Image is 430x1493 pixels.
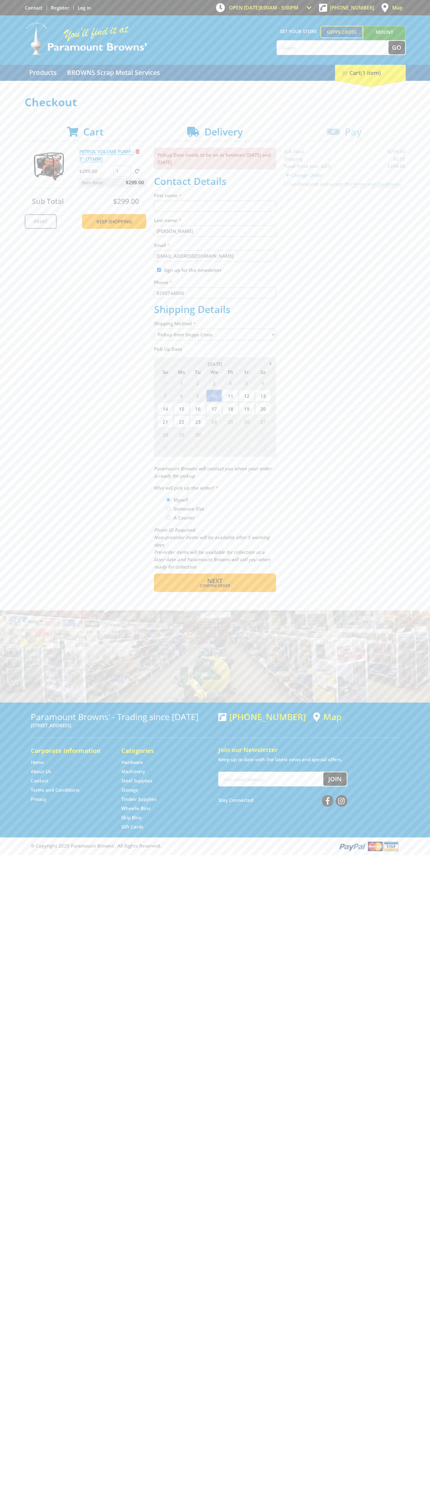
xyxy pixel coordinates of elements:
a: Go to the Hardware page [121,759,143,766]
div: Stay Connected [218,793,347,807]
span: 28 [157,428,173,441]
a: Go to the Contact page [31,778,48,784]
span: 7 [157,390,173,402]
h5: Join our Newsletter [218,746,400,754]
a: Log in [78,5,91,11]
a: Go to the About Us page [31,768,51,775]
span: 16 [190,402,206,415]
span: Next [207,577,223,585]
a: Go to the Gift Cards page [121,824,143,830]
span: $299.00 [113,196,139,206]
a: Go to the Wheelie Bins page [121,805,150,812]
label: Email [154,241,276,249]
span: 4 [255,428,271,441]
span: 30 [190,428,206,441]
span: 3 [206,377,222,389]
input: Please select who will pick up the order. [166,498,170,502]
em: Paramount Browns will contact you when your order is ready for pickup [154,465,271,479]
span: We [206,368,222,376]
a: Go to the Terms and Conditions page [31,787,79,793]
img: PayPal, Mastercard, Visa accepted [338,841,400,852]
input: Please select who will pick up the order. [166,515,170,519]
span: (1 item) [361,69,381,76]
span: 11 [223,390,238,402]
label: Sign up for the newsletter [164,267,222,273]
span: Th [223,368,238,376]
span: 9 [223,441,238,453]
input: Please enter your last name. [154,225,276,237]
p: [STREET_ADDRESS] [31,722,212,729]
h3: Paramount Browns' - Trading since [DATE] [31,712,212,722]
span: 14 [157,402,173,415]
button: Next Confirm order [154,574,276,592]
p: $299.00 [79,167,112,175]
span: 6 [255,377,271,389]
label: Myself [172,495,190,505]
a: Keep Shopping [82,214,146,229]
span: 5 [239,377,254,389]
h5: Categories [121,746,200,755]
a: Mount [PERSON_NAME] [363,26,406,49]
a: Go to the Home page [31,759,44,766]
div: ® Copyright 2025 Paramount Browns'. All Rights Reserved. [25,841,406,852]
p: Keep up to date with the latest news and special offers. [218,756,400,763]
a: Print [25,214,57,229]
span: Confirm order [167,584,263,588]
span: 1 [174,377,189,389]
span: Sub Total [32,196,64,206]
img: PETROL VOLUME PUMP - 3" (75MM) [30,148,67,185]
h2: Contact Details [154,175,276,187]
span: 7 [190,441,206,453]
div: Cart [335,65,406,81]
a: Go to the Skip Bins page [121,814,141,821]
span: Tu [190,368,206,376]
span: 20 [255,402,271,415]
span: 13 [255,390,271,402]
label: Shipping Method [154,320,276,327]
p: Pickup Date needs to be on or between [DATE] and [DATE] [154,148,276,169]
span: Delivery [204,125,243,138]
span: 8 [206,441,222,453]
h5: Corporate Information [31,746,109,755]
span: 27 [255,415,271,428]
span: 11 [255,441,271,453]
span: 23 [190,415,206,428]
a: Remove from cart [136,148,140,155]
span: 19 [239,402,254,415]
img: Paramount Browns' [25,22,148,56]
button: Join [323,772,347,786]
span: 5 [157,441,173,453]
div: [PHONE_NUMBER] [218,712,306,722]
input: Please enter your first name. [154,201,276,212]
span: Sa [255,368,271,376]
span: 9 [190,390,206,402]
label: Phone [154,279,276,286]
p: Item total: [79,178,146,187]
span: 29 [174,428,189,441]
input: Please select who will pick up the order. [166,507,170,511]
label: Who will pick up the order? [154,484,276,492]
a: Go to the Privacy page [31,796,46,802]
span: Su [157,368,173,376]
label: Last name [154,217,276,224]
span: $299.00 [126,178,144,187]
span: 25 [223,415,238,428]
a: Go to the BROWNS Scrap Metal Services page [62,65,164,81]
input: Please enter your email address. [154,250,276,261]
a: PETROL VOLUME PUMP - 3" (75MM) [79,148,134,162]
em: Photo ID Required. Non-preorder items will be available after 5 working days Pre-order items will... [154,527,270,570]
span: 24 [206,415,222,428]
a: Go to the Storage page [121,787,138,793]
label: Pick Up Date [154,345,276,353]
span: Mo [174,368,189,376]
span: Fr [239,368,254,376]
a: Go to the Products page [25,65,61,81]
select: Please select a shipping method. [154,329,276,340]
a: Go to the Steel Supplies page [121,778,152,784]
h2: Shipping Details [154,304,276,315]
span: [DATE] [208,361,222,367]
a: Go to the Contact page [25,5,42,11]
a: Go to the Timber Supplies page [121,796,156,802]
label: A Courier [172,512,197,523]
span: 8 [174,390,189,402]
